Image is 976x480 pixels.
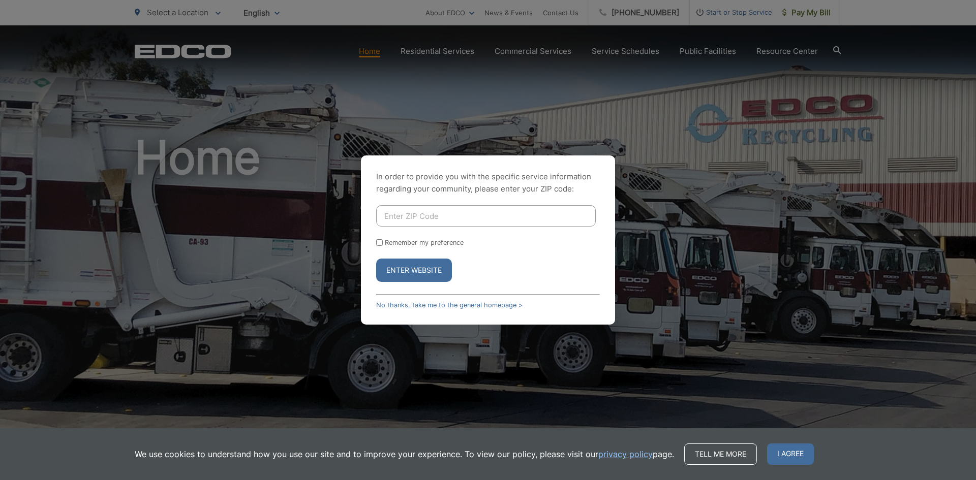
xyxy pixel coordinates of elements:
[376,301,523,309] a: No thanks, take me to the general homepage >
[376,205,596,227] input: Enter ZIP Code
[385,239,464,246] label: Remember my preference
[135,448,674,460] p: We use cookies to understand how you use our site and to improve your experience. To view our pol...
[684,443,757,465] a: Tell me more
[376,171,600,195] p: In order to provide you with the specific service information regarding your community, please en...
[598,448,653,460] a: privacy policy
[376,259,452,282] button: Enter Website
[767,443,814,465] span: I agree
